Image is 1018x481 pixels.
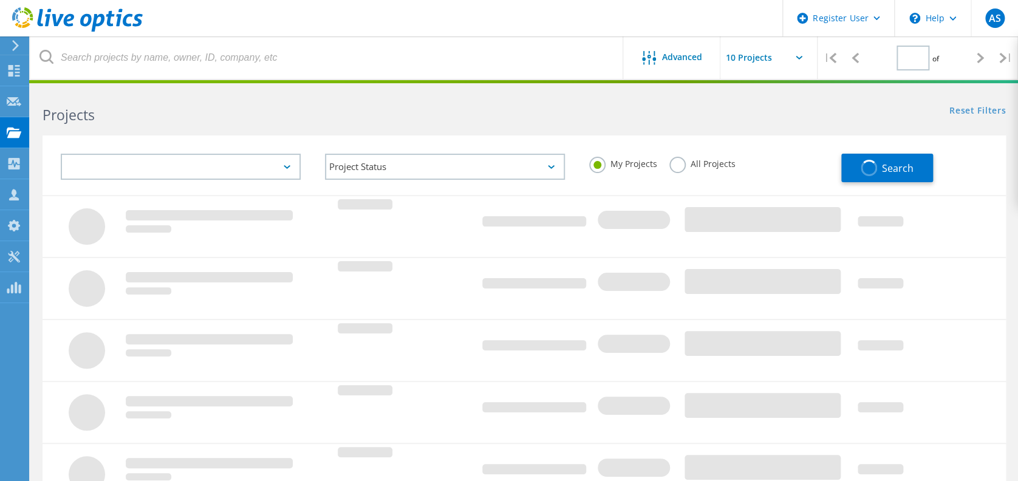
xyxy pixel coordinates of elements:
[993,36,1018,80] div: |
[949,106,1006,117] a: Reset Filters
[30,36,624,79] input: Search projects by name, owner, ID, company, etc
[669,157,736,168] label: All Projects
[818,36,842,80] div: |
[932,53,939,64] span: of
[589,157,657,168] label: My Projects
[882,162,914,175] span: Search
[662,53,702,61] span: Advanced
[325,154,565,180] div: Project Status
[841,154,933,182] button: Search
[988,13,1000,23] span: AS
[12,26,143,34] a: Live Optics Dashboard
[43,105,95,125] b: Projects
[909,13,920,24] svg: \n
